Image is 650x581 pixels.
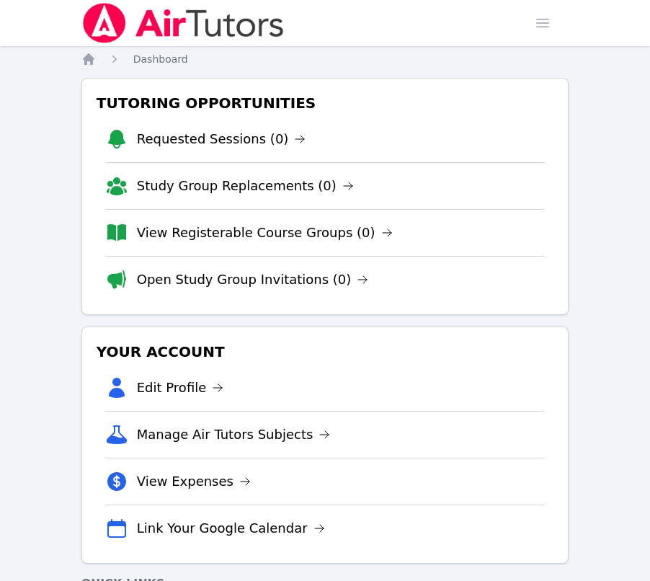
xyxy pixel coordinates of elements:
[81,3,285,43] img: Air Tutors
[133,52,188,66] a: Dashboard
[137,176,354,196] a: Study Group Replacements (0)
[94,339,557,365] h3: Your Account
[94,90,557,116] h3: Tutoring Opportunities
[137,518,325,538] a: Link Your Google Calendar
[137,270,369,290] a: Open Study Group Invitations (0)
[133,53,188,65] span: Dashboard
[81,52,569,66] nav: Breadcrumb
[137,378,224,398] a: Edit Profile
[137,223,393,243] a: View Registerable Course Groups (0)
[137,471,251,492] a: View Expenses
[137,129,306,149] a: Requested Sessions (0)
[137,425,331,445] a: Manage Air Tutors Subjects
